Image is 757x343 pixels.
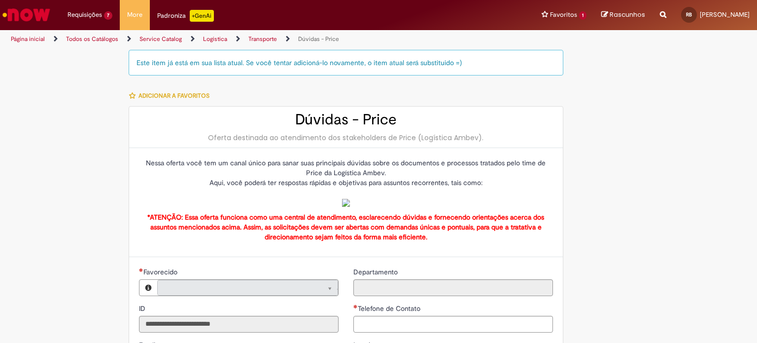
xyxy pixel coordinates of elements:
label: Somente leitura - ID [139,304,147,313]
label: Somente leitura - Departamento [353,267,400,277]
span: Adicionar a Favoritos [138,92,209,100]
input: ID [139,316,339,333]
strong: *ATENÇÃO: Essa oferta funciona como uma central de atendimento, esclarecendo dúvidas e fornecendo... [147,213,544,241]
ul: Trilhas de página [7,30,497,48]
span: 7 [104,11,112,20]
span: Somente leitura - ID [139,304,147,313]
img: ServiceNow [1,5,52,25]
label: Somente leitura - Necessários - Favorecido [139,267,179,277]
span: Telefone de Contato [358,304,422,313]
img: sys_attachment.do [342,199,350,207]
span: RB [686,11,692,18]
span: Favoritos [550,10,577,20]
h2: Dúvidas - Price [139,112,553,128]
a: Limpar campo Favorecido [157,280,338,296]
div: Padroniza [157,10,214,22]
span: Necessários [353,305,358,308]
span: Requisições [68,10,102,20]
span: Necessários [139,268,143,272]
a: Logistica [203,35,227,43]
a: Transporte [248,35,277,43]
span: Somente leitura - Departamento [353,267,400,276]
p: Nessa oferta você tem um canal único para sanar suas principais dúvidas sobre os documentos e pro... [139,158,553,207]
a: Todos os Catálogos [66,35,118,43]
button: Favorecido, Visualizar este registro [139,280,157,296]
span: 1 [579,11,586,20]
button: Adicionar a Favoritos [129,85,215,106]
a: Dúvidas - Price [298,35,339,43]
span: Necessários - Favorecido [143,267,179,276]
a: Rascunhos [601,10,645,20]
input: Telefone de Contato [353,316,553,333]
div: Oferta destinada ao atendimento dos stakeholders de Price (Logística Ambev). [139,133,553,143]
a: Service Catalog [139,35,182,43]
span: [PERSON_NAME] [700,10,750,19]
span: More [127,10,142,20]
a: Página inicial [11,35,45,43]
p: +GenAi [190,10,214,22]
div: Este item já está em sua lista atual. Se você tentar adicioná-lo novamente, o item atual será sub... [129,50,563,76]
input: Departamento [353,279,553,296]
span: Rascunhos [610,10,645,19]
